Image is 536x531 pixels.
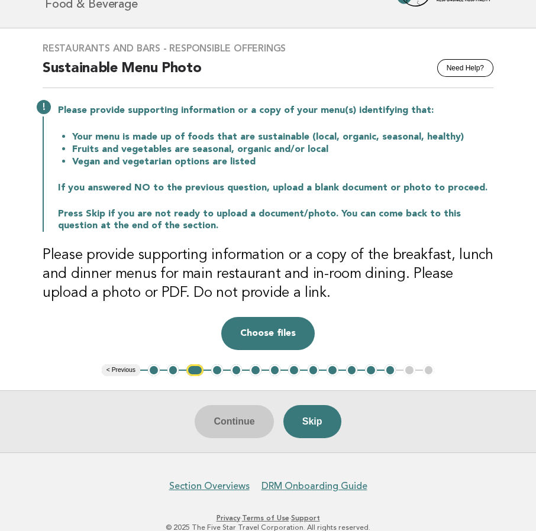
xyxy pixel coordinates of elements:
p: If you answered NO to the previous question, upload a blank document or photo to proceed. [58,182,493,194]
li: Fruits and vegetables are seasonal, organic and/or local [72,143,493,156]
a: DRM Onboarding Guide [261,480,367,492]
button: 7 [269,364,281,376]
button: 8 [288,364,300,376]
p: Press Skip if you are not ready to upload a document/photo. You can come back to this question at... [58,208,493,232]
button: 13 [385,364,396,376]
p: · · [17,513,519,523]
button: < Previous [102,364,140,376]
p: Please provide supporting information or a copy of your menu(s) identifying that: [58,105,493,116]
a: Terms of Use [242,514,289,522]
h3: Please provide supporting information or a copy of the breakfast, lunch and dinner menus for main... [43,246,493,303]
button: 6 [250,364,261,376]
button: 2 [167,364,179,376]
h3: Restaurants and Bars - Responsible Offerings [43,43,493,54]
h2: Sustainable Menu Photo [43,59,493,88]
button: 5 [231,364,243,376]
a: Support [291,514,320,522]
button: 1 [148,364,160,376]
button: 4 [211,364,223,376]
button: Skip [283,405,341,438]
li: Vegan and vegetarian options are listed [72,156,493,168]
li: Your menu is made up of foods that are sustainable (local, organic, seasonal, healthy) [72,131,493,143]
button: 12 [365,364,377,376]
button: Choose files [221,317,315,350]
button: 11 [346,364,358,376]
button: 9 [308,364,319,376]
a: Section Overviews [169,480,250,492]
a: Privacy [217,514,240,522]
button: Need Help? [437,59,493,77]
button: 3 [186,364,204,376]
button: 10 [327,364,338,376]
